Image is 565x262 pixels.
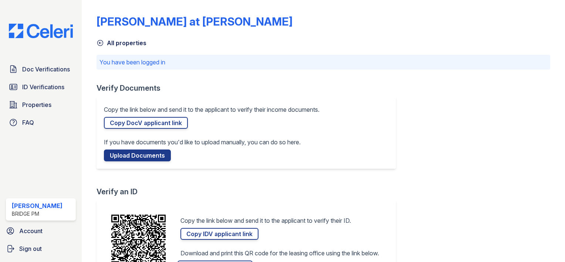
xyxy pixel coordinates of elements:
[104,138,301,147] p: If you have documents you'd like to upload manually, you can do so here.
[6,97,76,112] a: Properties
[104,150,171,161] a: Upload Documents
[104,105,319,114] p: Copy the link below and send it to the applicant to verify their income documents.
[99,58,547,67] p: You have been logged in
[97,83,402,93] div: Verify Documents
[180,228,258,240] a: Copy IDV applicant link
[3,24,79,38] img: CE_Logo_Blue-a8612792a0a2168367f1c8372b55b34899dd931a85d93a1a3d3e32e68fde9ad4.png
[3,241,79,256] a: Sign out
[19,244,42,253] span: Sign out
[97,187,402,197] div: Verify an ID
[97,15,292,28] div: [PERSON_NAME] at [PERSON_NAME]
[22,65,70,74] span: Doc Verifications
[180,216,351,225] p: Copy the link below and send it to the applicant to verify their ID.
[180,249,379,258] p: Download and print this QR code for the leasing office using the link below.
[6,115,76,130] a: FAQ
[97,38,146,47] a: All properties
[12,210,62,218] div: Bridge PM
[19,226,43,235] span: Account
[22,118,34,127] span: FAQ
[104,117,188,129] a: Copy DocV applicant link
[6,80,76,94] a: ID Verifications
[12,201,62,210] div: [PERSON_NAME]
[6,62,76,77] a: Doc Verifications
[22,83,64,91] span: ID Verifications
[22,100,51,109] span: Properties
[3,224,79,238] a: Account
